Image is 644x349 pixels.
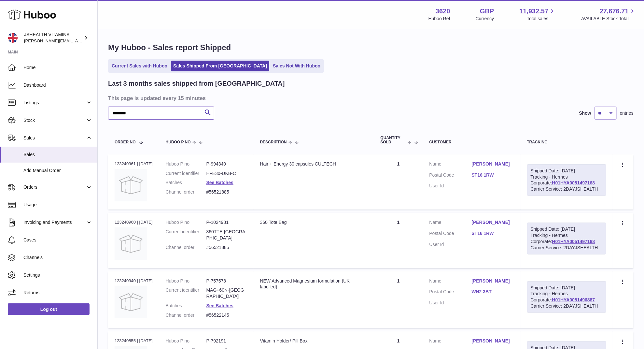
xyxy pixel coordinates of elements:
dd: H+E30-UKB-C [206,170,247,177]
div: NEW Advanced Magnesium formulation (UK labelled) [260,278,368,290]
div: 123240960 | [DATE] [115,219,153,225]
div: Shipped Date: [DATE] [531,226,603,232]
div: Customer [429,140,514,144]
dd: #56522145 [206,312,247,318]
dd: P-994340 [206,161,247,167]
span: Description [260,140,287,144]
span: Orders [23,184,86,190]
img: francesca@jshealthvitamins.com [8,33,18,43]
dd: P-1024981 [206,219,247,225]
h1: My Huboo - Sales report Shipped [108,42,634,53]
dt: Current identifier [166,287,206,299]
a: [PERSON_NAME] [472,161,514,167]
div: Carrier Service: 2DAYJSHEALTH [531,186,603,192]
div: Tracking - Hermes Corporate: [527,281,606,313]
div: Huboo Ref [428,16,450,22]
div: Vitamin Holder/ Pill Box [260,338,368,344]
img: no-photo.jpg [115,169,147,201]
span: Home [23,65,92,71]
span: Invoicing and Payments [23,219,86,225]
dt: Huboo P no [166,219,206,225]
strong: GBP [480,7,494,16]
dd: #56521885 [206,244,247,251]
dt: Huboo P no [166,161,206,167]
td: 1 [374,154,423,210]
span: Stock [23,117,86,124]
h3: This page is updated every 15 minutes [108,95,632,102]
dt: Channel order [166,244,206,251]
span: Quantity Sold [381,136,406,144]
div: JSHEALTH VITAMINS [24,32,83,44]
dt: Postal Code [429,230,472,238]
span: AVAILABLE Stock Total [581,16,636,22]
a: WN2 3BT [472,289,514,295]
dt: User Id [429,241,472,248]
dd: MAG+60N-[GEOGRAPHIC_DATA] [206,287,247,299]
div: Hair + Energy 30 capsules CULTECH [260,161,368,167]
a: [PERSON_NAME] [472,219,514,225]
span: [PERSON_NAME][EMAIL_ADDRESS][DOMAIN_NAME] [24,38,131,43]
a: H01HYA0051497168 [552,239,595,244]
span: Add Manual Order [23,167,92,174]
span: Sales [23,152,92,158]
span: Channels [23,254,92,261]
dt: Name [429,161,472,169]
dt: Postal Code [429,289,472,297]
div: 123240940 | [DATE] [115,278,153,284]
a: 11,932.57 Total sales [519,7,556,22]
dt: Name [429,338,472,346]
span: Huboo P no [166,140,191,144]
a: [PERSON_NAME] [472,338,514,344]
div: Shipped Date: [DATE] [531,168,603,174]
div: Tracking [527,140,606,144]
div: Currency [476,16,494,22]
div: Tracking - Hermes Corporate: [527,164,606,196]
div: Shipped Date: [DATE] [531,285,603,291]
dd: 360TTE-[GEOGRAPHIC_DATA] [206,229,247,241]
div: Tracking - Hermes Corporate: [527,223,606,254]
dd: P-792191 [206,338,247,344]
dt: Batches [166,180,206,186]
dt: Postal Code [429,172,472,180]
span: Listings [23,100,86,106]
span: Total sales [527,16,556,22]
a: Sales Not With Huboo [271,61,323,71]
dt: Huboo P no [166,278,206,284]
dt: Channel order [166,189,206,195]
a: Current Sales with Huboo [109,61,170,71]
dt: User Id [429,183,472,189]
img: no-photo.jpg [115,227,147,260]
td: 1 [374,213,423,268]
dt: Name [429,278,472,286]
div: 123240855 | [DATE] [115,338,153,344]
dt: Current identifier [166,170,206,177]
a: [PERSON_NAME] [472,278,514,284]
a: ST16 1RW [472,230,514,237]
span: Cases [23,237,92,243]
a: H01HYA0051497168 [552,180,595,185]
a: 27,676.71 AVAILABLE Stock Total [581,7,636,22]
span: Settings [23,272,92,278]
div: Carrier Service: 2DAYJSHEALTH [531,245,603,251]
dd: #56521885 [206,189,247,195]
span: 11,932.57 [519,7,548,16]
span: 27,676.71 [600,7,629,16]
dt: Batches [166,303,206,309]
dt: Current identifier [166,229,206,241]
a: Log out [8,303,90,315]
a: See Batches [206,180,233,185]
dt: Name [429,219,472,227]
div: 123240961 | [DATE] [115,161,153,167]
span: Returns [23,290,92,296]
div: Carrier Service: 2DAYJSHEALTH [531,303,603,309]
div: 360 Tote Bag [260,219,368,225]
span: Usage [23,202,92,208]
span: Order No [115,140,136,144]
dt: Channel order [166,312,206,318]
img: no-photo.jpg [115,286,147,318]
span: entries [620,110,634,116]
dt: Huboo P no [166,338,206,344]
a: See Batches [206,303,233,308]
h2: Last 3 months sales shipped from [GEOGRAPHIC_DATA] [108,79,285,88]
a: Sales Shipped From [GEOGRAPHIC_DATA] [171,61,269,71]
